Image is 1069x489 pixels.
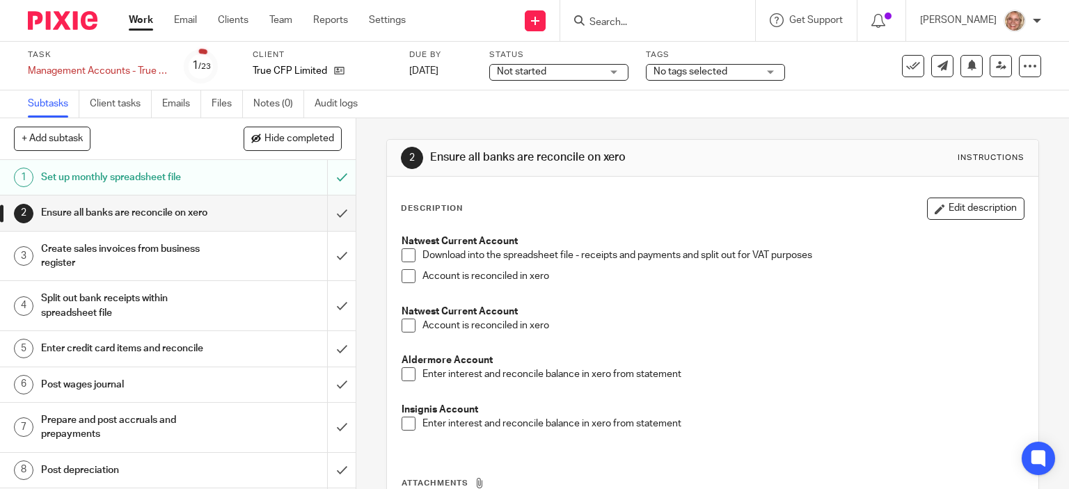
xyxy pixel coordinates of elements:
[14,339,33,358] div: 5
[927,198,1024,220] button: Edit description
[41,239,223,274] h1: Create sales invoices from business register
[654,67,727,77] span: No tags selected
[422,367,1024,381] p: Enter interest and reconcile balance in xero from statement
[41,374,223,395] h1: Post wages journal
[422,269,1024,283] p: Account is reconciled in xero
[14,246,33,266] div: 3
[14,127,90,150] button: + Add subtask
[14,168,33,187] div: 1
[422,319,1024,332] p: Account is reconciled in xero
[14,296,33,316] div: 4
[28,64,167,78] div: Management Accounts - True CFP
[28,11,97,30] img: Pixie
[218,13,248,27] a: Clients
[162,90,201,118] a: Emails
[212,90,243,118] a: Files
[401,147,423,169] div: 2
[174,13,197,27] a: Email
[588,17,713,29] input: Search
[41,202,223,223] h1: Ensure all banks are reconcile on xero
[409,66,438,76] span: [DATE]
[422,248,1024,262] p: Download into the spreadsheet file - receipts and payments and split out for VAT purposes
[402,307,518,316] strong: Natwest Current Account
[28,49,167,61] label: Task
[28,90,79,118] a: Subtasks
[1004,10,1026,32] img: SJ.jpg
[497,67,546,77] span: Not started
[646,49,785,61] label: Tags
[269,13,292,27] a: Team
[41,167,223,188] h1: Set up monthly spreadsheet file
[90,90,152,118] a: Client tasks
[41,288,223,323] h1: Split out bank receipts within spreadsheet file
[315,90,368,118] a: Audit logs
[313,13,348,27] a: Reports
[422,417,1024,431] p: Enter interest and reconcile balance in xero from statement
[41,338,223,359] h1: Enter credit card items and reconcile
[14,460,33,480] div: 8
[489,49,628,61] label: Status
[14,375,33,394] div: 6
[402,479,468,487] span: Attachments
[253,64,327,78] p: True CFP Limited
[402,405,478,415] strong: Insignis Account
[430,150,742,165] h1: Ensure all banks are reconcile on xero
[41,460,223,481] h1: Post depreciation
[253,90,304,118] a: Notes (0)
[920,13,997,27] p: [PERSON_NAME]
[14,204,33,223] div: 2
[129,13,153,27] a: Work
[789,15,843,25] span: Get Support
[369,13,406,27] a: Settings
[14,417,33,437] div: 7
[198,63,211,70] small: /23
[402,237,518,246] strong: Natwest Current Account
[409,49,472,61] label: Due by
[244,127,342,150] button: Hide completed
[402,355,493,365] strong: Aldermore Account
[41,410,223,445] h1: Prepare and post accruals and prepayments
[401,203,463,214] p: Description
[192,58,211,74] div: 1
[253,49,392,61] label: Client
[264,134,334,145] span: Hide completed
[958,152,1024,163] div: Instructions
